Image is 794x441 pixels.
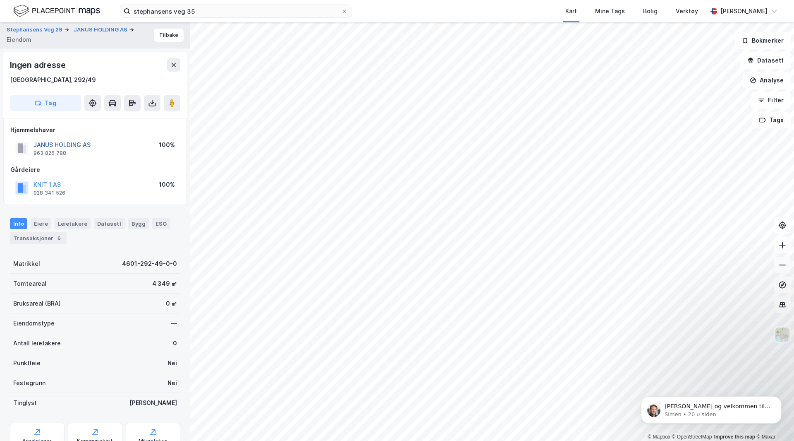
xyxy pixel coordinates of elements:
[648,434,670,440] a: Mapbox
[740,52,791,69] button: Datasett
[13,318,55,328] div: Eiendomstype
[122,259,177,269] div: 4601-292-49-0-0
[13,338,61,348] div: Antall leietakere
[171,318,177,328] div: —
[166,299,177,308] div: 0 ㎡
[743,72,791,89] button: Analyse
[128,218,149,229] div: Bygg
[167,378,177,388] div: Nei
[10,58,67,72] div: Ingen adresse
[33,150,66,157] div: 963 826 788
[10,75,96,85] div: [GEOGRAPHIC_DATA], 292/49
[595,6,625,16] div: Mine Tags
[672,434,712,440] a: OpenStreetMap
[752,112,791,128] button: Tags
[13,398,37,408] div: Tinglyst
[10,95,81,111] button: Tag
[775,327,790,342] img: Z
[7,26,64,34] button: Stephansens Veg 29
[167,358,177,368] div: Nei
[676,6,698,16] div: Verktøy
[13,358,41,368] div: Punktleie
[94,218,125,229] div: Datasett
[13,259,40,269] div: Matrikkel
[33,190,65,196] div: 928 341 526
[154,29,184,42] button: Tilbake
[751,92,791,108] button: Filter
[720,6,768,16] div: [PERSON_NAME]
[643,6,658,16] div: Bolig
[159,180,175,190] div: 100%
[13,4,100,18] img: logo.f888ab2527a4732fd821a326f86c7f29.svg
[10,165,180,175] div: Gårdeiere
[565,6,577,16] div: Kart
[159,140,175,150] div: 100%
[735,32,791,49] button: Bokmerker
[74,26,129,34] button: JANUS HOLDING AS
[10,232,67,244] div: Transaksjoner
[55,218,91,229] div: Leietakere
[130,5,341,17] input: Søk på adresse, matrikkel, gårdeiere, leietakere eller personer
[152,218,170,229] div: ESG
[10,218,27,229] div: Info
[152,279,177,289] div: 4 349 ㎡
[13,299,61,308] div: Bruksareal (BRA)
[173,338,177,348] div: 0
[629,379,794,437] iframe: Intercom notifications melding
[55,234,63,242] div: 6
[13,378,45,388] div: Festegrunn
[714,434,755,440] a: Improve this map
[31,218,51,229] div: Eiere
[7,35,31,45] div: Eiendom
[129,398,177,408] div: [PERSON_NAME]
[13,279,46,289] div: Tomteareal
[10,125,180,135] div: Hjemmelshaver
